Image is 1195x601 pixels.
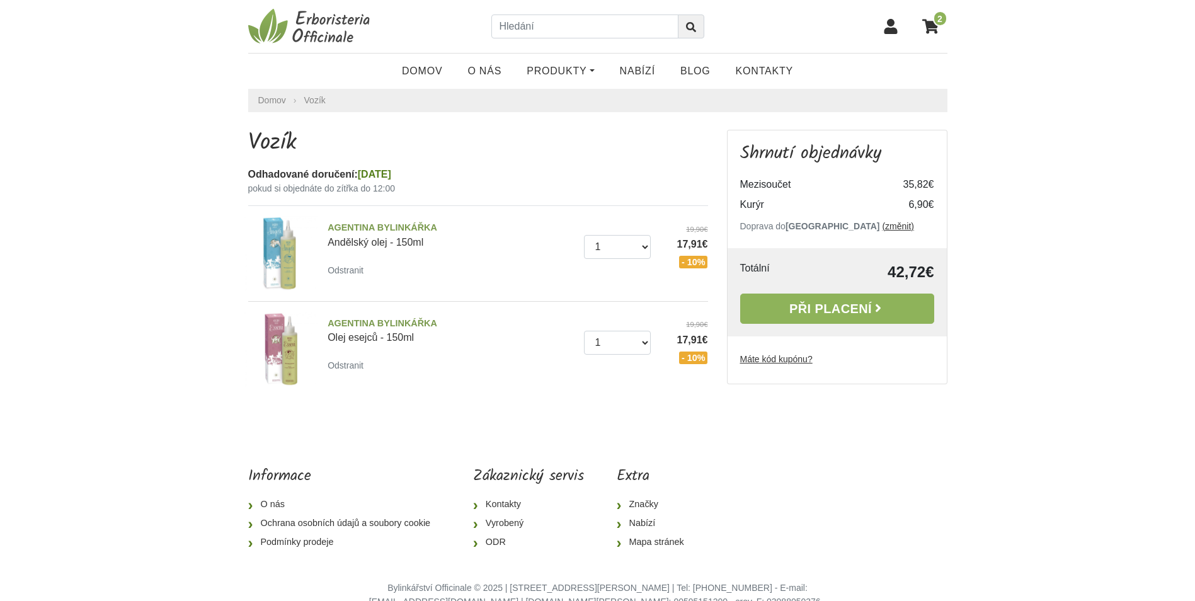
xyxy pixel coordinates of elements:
[389,59,455,84] a: Domov
[740,175,884,195] td: Mezisoučet
[617,495,694,514] a: Značky
[617,467,694,486] h5: Extra
[455,59,514,84] a: O nás
[617,533,694,552] a: Mapa stránek
[248,182,708,195] small: pokud si objednáte do zítřka do 12:00
[668,59,723,84] a: Blog
[328,357,369,373] a: Rimuovi
[679,352,708,364] span: - 10%
[660,319,708,330] del: 19,90€
[607,59,668,84] a: NABÍZÍ
[248,130,708,157] h1: Vozík
[473,467,584,486] h5: Zákaznický servis
[816,261,934,283] td: 42,72€
[660,224,708,235] del: 19,90€
[740,221,914,231] font: Doprava do
[304,95,326,105] a: Vozík
[740,195,884,215] td: Kurýr
[328,332,414,343] font: Olej esejců - 150ml
[884,175,934,195] td: 35,82€
[882,221,914,231] a: (změnit)
[727,467,947,512] iframe: fb:page Facebook Social Plugin
[491,14,678,38] input: Hledání
[328,237,423,248] font: Andělský olej - 150ml
[328,360,363,370] small: Odstranit
[740,294,934,324] a: Při placení
[328,221,575,235] span: AGENTINA BYLINKÁŘKA
[248,514,441,533] a: Ochrana osobních údajů a soubory cookie
[328,221,575,248] a: AGENTINA BYLINKÁŘKAAndělský olej - 150ml
[679,256,708,268] span: - 10%
[740,261,816,283] td: Totální
[248,467,441,486] h5: Informace
[248,533,441,552] a: Podmínky prodeje
[248,8,374,45] img: Erboristeria Officinale
[473,514,584,533] a: Vyrobený
[723,59,806,84] a: Kontakty
[248,167,708,182] div: Odhadované doručení:
[789,302,872,316] font: Při placení
[473,533,584,552] a: ODR
[884,195,934,215] td: 6,90€
[740,143,934,164] h3: Shrnutí objednávky
[328,265,363,275] small: Odstranit
[740,354,813,364] u: Máte kód kupónu?
[514,59,607,84] a: Produkty
[660,333,708,348] span: 17,91€
[258,94,286,107] a: Domov
[328,262,369,278] a: Rimuovi
[358,169,391,180] span: [DATE]
[786,221,880,231] b: [GEOGRAPHIC_DATA]
[916,11,947,42] a: 2
[473,495,584,514] a: Kontakty
[933,11,947,26] span: 2
[617,514,694,533] a: Nabízí
[244,216,319,291] img: Olio degli Angeli - 150ml
[328,317,575,343] a: AGENTINA BYLINKÁŘKAOlej esejců - 150ml
[244,312,319,387] img: Olio degli Esseni - 150ml
[248,89,947,112] nav: strouhanka
[740,353,813,366] label: Máte kód kupónu?
[660,237,708,252] span: 17,91€
[248,495,441,514] a: O nás
[328,317,575,331] span: AGENTINA BYLINKÁŘKA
